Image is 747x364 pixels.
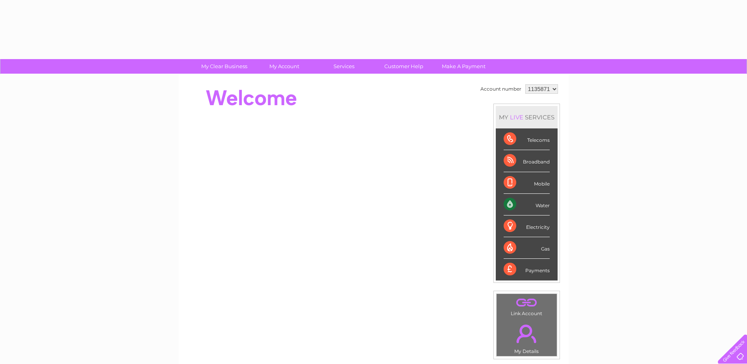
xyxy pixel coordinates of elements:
[508,113,525,121] div: LIVE
[504,215,550,237] div: Electricity
[496,318,557,357] td: My Details
[504,237,550,259] div: Gas
[192,59,257,74] a: My Clear Business
[504,128,550,150] div: Telecoms
[499,320,555,347] a: .
[431,59,496,74] a: Make A Payment
[496,106,558,128] div: MY SERVICES
[504,150,550,172] div: Broadband
[496,293,557,318] td: Link Account
[371,59,436,74] a: Customer Help
[504,172,550,194] div: Mobile
[252,59,317,74] a: My Account
[504,259,550,280] div: Payments
[499,296,555,310] a: .
[311,59,376,74] a: Services
[478,82,523,96] td: Account number
[504,194,550,215] div: Water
